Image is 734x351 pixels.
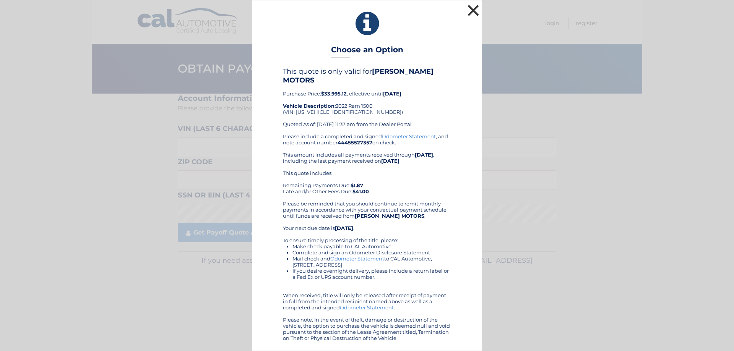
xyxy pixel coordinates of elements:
a: Odometer Statement [340,304,394,311]
li: Complete and sign an Odometer Disclosure Statement [292,249,451,256]
b: $1.87 [351,182,363,188]
b: 44455527357 [338,139,372,146]
li: Mail check and to CAL Automotive, [STREET_ADDRESS] [292,256,451,268]
a: Odometer Statement [382,133,436,139]
a: Odometer Statement [330,256,384,262]
li: Make check payable to CAL Automotive [292,243,451,249]
b: [PERSON_NAME] MOTORS [283,67,434,84]
b: [DATE] [335,225,353,231]
div: Please include a completed and signed , and note account number on check. This amount includes al... [283,133,451,341]
div: This quote includes: Remaining Payments Due: Late and/or Other Fees Due: [283,170,451,194]
b: [DATE] [381,158,399,164]
div: Purchase Price: , effective until 2022 Ram 1500 (VIN: [US_VEHICLE_IDENTIFICATION_NUMBER]) Quoted ... [283,67,451,133]
b: [DATE] [383,91,401,97]
button: × [466,3,481,18]
b: [PERSON_NAME] MOTORS [355,213,424,219]
b: [DATE] [415,152,433,158]
b: $41.00 [352,188,369,194]
b: $33,995.12 [321,91,347,97]
h4: This quote is only valid for [283,67,451,84]
li: If you desire overnight delivery, please include a return label or a Fed Ex or UPS account number. [292,268,451,280]
strong: Vehicle Description: [283,103,336,109]
h3: Choose an Option [331,45,403,58]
